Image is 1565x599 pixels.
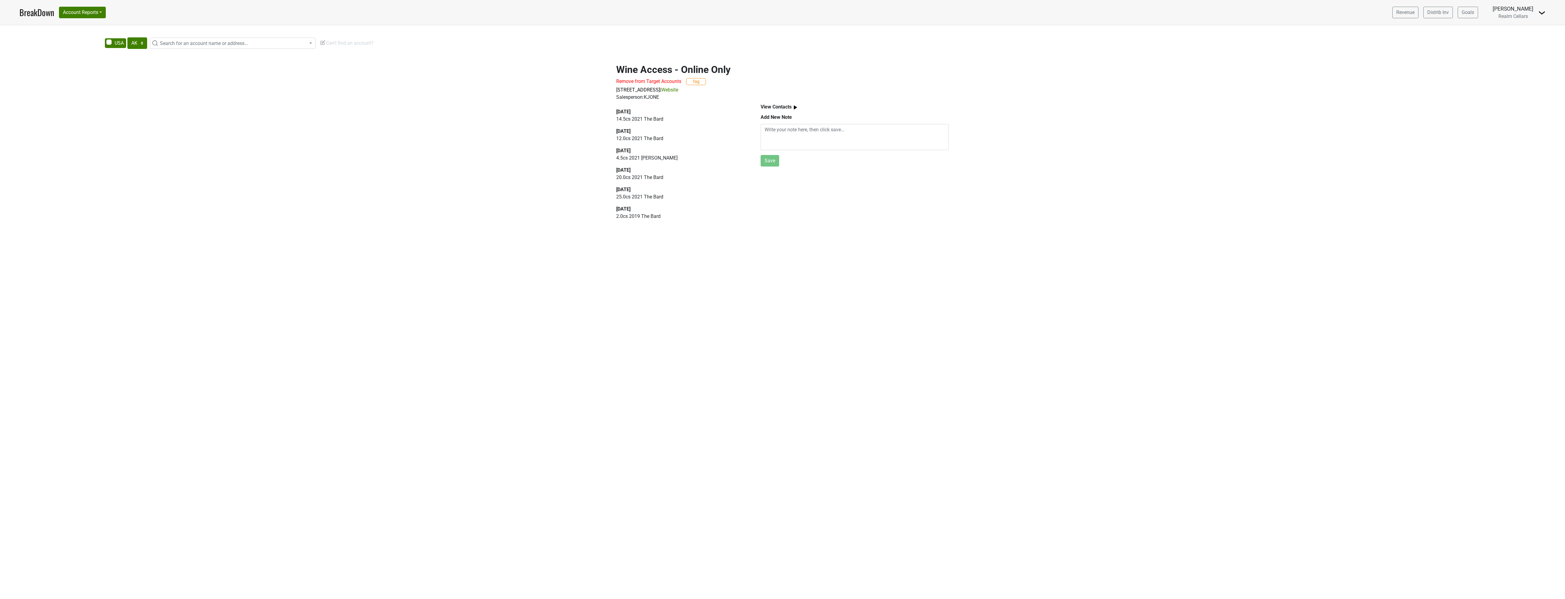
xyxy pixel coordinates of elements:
div: [DATE] [616,186,747,193]
span: Search for an account name or address... [160,40,248,46]
img: arrow_right.svg [792,104,799,111]
h2: Wine Access - Online Only [616,64,949,75]
button: Save [761,155,779,167]
div: [DATE] [616,128,747,135]
img: Edit [320,40,326,46]
div: [DATE] [616,108,747,115]
p: 2.0 cs 2019 The Bard [616,213,747,220]
a: Distrib Inv [1423,7,1453,18]
div: [PERSON_NAME] [1493,5,1533,13]
div: Salesperson: KJONE [616,94,949,101]
b: Add New Note [761,114,792,120]
a: Goals [1458,7,1478,18]
button: Account Reports [59,7,106,18]
div: [DATE] [616,167,747,174]
a: BreakDown [19,6,54,19]
p: | [616,86,949,94]
a: [STREET_ADDRESS] [616,87,660,93]
p: 25.0 cs 2021 The Bard [616,193,747,201]
p: 20.0 cs 2021 The Bard [616,174,747,181]
img: Dropdown Menu [1538,9,1546,16]
span: Can't find an account? [320,40,374,46]
button: Tag [686,78,706,85]
span: Realm Cellars [1498,13,1528,19]
span: Remove from Target Accounts [616,78,681,84]
p: 14.5 cs 2021 The Bard [616,115,747,123]
a: Revenue [1392,7,1418,18]
b: View Contacts [761,104,792,110]
div: [DATE] [616,205,747,213]
a: Website [661,87,678,93]
p: 12.0 cs 2021 The Bard [616,135,747,142]
p: 4.5 cs 2021 [PERSON_NAME] [616,154,747,162]
div: [DATE] [616,147,747,154]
